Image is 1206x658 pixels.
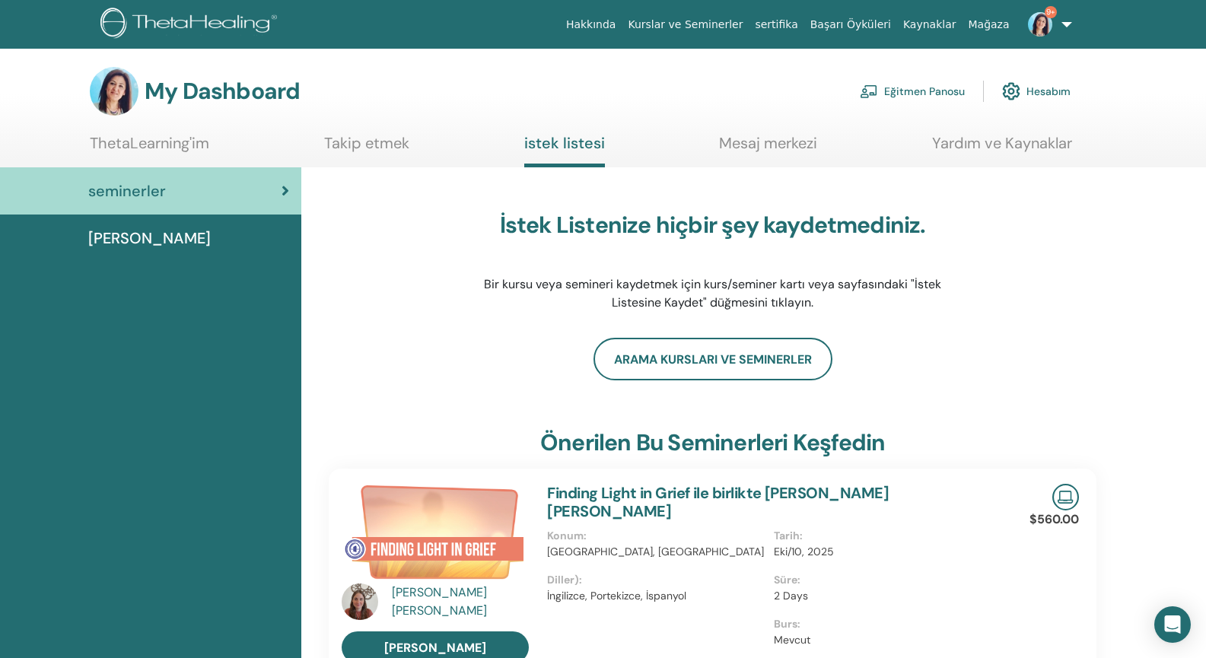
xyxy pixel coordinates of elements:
[719,134,817,164] a: Mesaj merkezi
[540,429,885,456] h3: Önerilen bu seminerleri keşfedin
[342,484,529,588] img: Finding Light in Grief
[547,483,889,521] a: Finding Light in Grief ile birlikte [PERSON_NAME] [PERSON_NAME]
[622,11,749,39] a: Kurslar ve Seminerler
[100,8,282,42] img: logo.png
[473,211,953,239] h3: İstek Listenize hiçbir şey kaydetmediniz.
[392,583,533,620] a: [PERSON_NAME] [PERSON_NAME]
[1002,75,1071,108] a: Hesabım
[560,11,622,39] a: Hakkında
[90,67,138,116] img: default.jpg
[88,227,211,250] span: [PERSON_NAME]
[1052,484,1079,510] img: Live Online Seminar
[324,134,409,164] a: Takip etmek
[90,134,209,164] a: ThetaLearning'im
[1002,78,1020,104] img: cog.svg
[804,11,897,39] a: Başarı Öyküleri
[1028,12,1052,37] img: default.jpg
[860,84,878,98] img: chalkboard-teacher.svg
[897,11,963,39] a: Kaynaklar
[524,134,605,167] a: istek listesi
[547,528,764,544] p: Konum :
[1045,6,1057,18] span: 9+
[547,572,764,588] p: Diller) :
[145,78,300,105] h3: My Dashboard
[774,572,991,588] p: Süre :
[774,588,991,604] p: 2 Days
[88,180,166,202] span: seminerler
[932,134,1072,164] a: Yardım ve Kaynaklar
[547,544,764,560] p: [GEOGRAPHIC_DATA], [GEOGRAPHIC_DATA]
[962,11,1015,39] a: Mağaza
[1154,606,1191,643] div: Open Intercom Messenger
[384,640,486,656] span: [PERSON_NAME]
[547,588,764,604] p: İngilizce, Portekizce, İspanyol
[749,11,803,39] a: sertifika
[1029,510,1079,529] p: $560.00
[774,544,991,560] p: Eki/10, 2025
[473,275,953,312] p: Bir kursu veya semineri kaydetmek için kurs/seminer kartı veya sayfasındaki "İstek Listesine Kayd...
[774,632,991,648] p: Mevcut
[593,338,832,380] a: Arama Kursları ve Seminerler
[860,75,965,108] a: Eğitmen Panosu
[342,583,378,620] img: default.jpg
[774,616,991,632] p: Burs :
[774,528,991,544] p: Tarih :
